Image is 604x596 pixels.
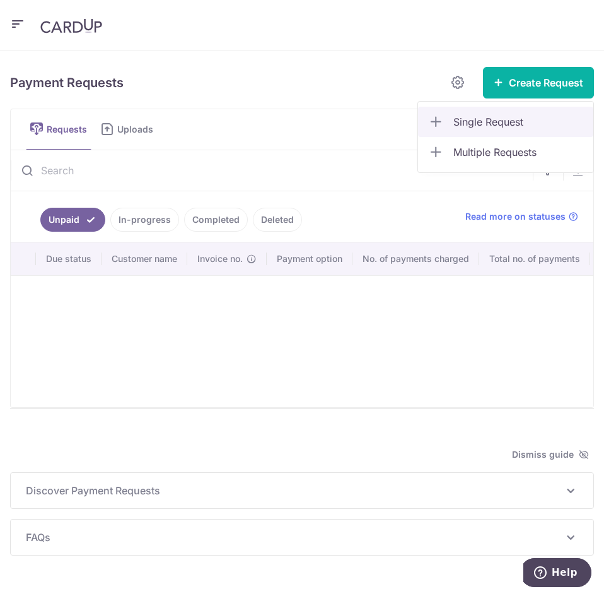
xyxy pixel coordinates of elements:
[11,150,533,191] input: Search
[465,210,578,223] a: Read more on statuses
[117,123,162,136] span: Uploads
[26,483,578,498] p: Discover Payment Requests
[453,145,583,160] span: Multiple Requests
[26,530,578,545] p: FAQs
[26,109,91,150] a: Requests
[40,18,102,33] img: CardUp
[523,558,591,590] iframe: Opens a widget where you can find more information
[363,253,469,265] span: No. of payments charged
[418,107,593,137] a: Single Request
[417,101,594,173] ul: Create Request
[512,447,589,462] span: Dismiss guide
[465,210,566,223] span: Read more on statuses
[197,253,243,265] span: Invoice no.
[277,253,342,265] span: Payment option
[36,242,102,275] th: Due status
[102,242,187,275] th: Customer name
[110,208,179,232] a: In-progress
[26,483,563,498] span: Discover Payment Requests
[26,530,563,545] span: FAQs
[253,208,302,232] a: Deleted
[489,253,580,265] span: Total no. of payments
[96,109,162,150] a: Uploads
[47,123,91,136] span: Requests
[28,9,54,20] span: Help
[184,208,248,232] a: Completed
[418,137,593,167] a: Multiple Requests
[453,114,583,129] span: Single Request
[483,67,594,98] button: Create Request
[10,73,124,93] h5: Payment Requests
[40,208,105,232] a: Unpaid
